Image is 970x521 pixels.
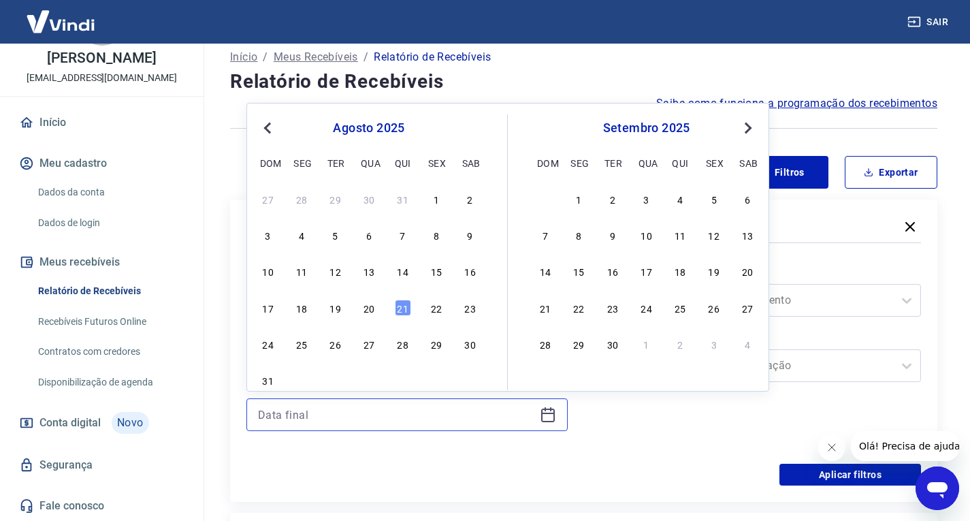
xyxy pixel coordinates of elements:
div: ter [327,155,344,171]
button: Previous Month [259,120,276,136]
span: Olá! Precisa de ajuda? [8,10,114,20]
div: Choose sexta-feira, 15 de agosto de 2025 [428,263,444,279]
div: Choose sexta-feira, 8 de agosto de 2025 [428,227,444,243]
div: Choose domingo, 31 de agosto de 2025 [260,372,276,388]
div: Choose sexta-feira, 26 de setembro de 2025 [706,300,722,316]
div: Choose quinta-feira, 4 de setembro de 2025 [672,191,688,207]
div: Choose domingo, 3 de agosto de 2025 [260,227,276,243]
div: Choose segunda-feira, 15 de setembro de 2025 [570,263,587,279]
div: Choose segunda-feira, 29 de setembro de 2025 [570,336,587,352]
div: Choose quarta-feira, 27 de agosto de 2025 [361,336,377,352]
button: Aplicar filtros [779,464,921,486]
iframe: Mensagem da empresa [851,431,959,461]
div: Choose quarta-feira, 30 de julho de 2025 [361,191,377,207]
a: Dados da conta [33,178,187,206]
a: Conta digitalNovo [16,407,187,439]
span: Conta digital [39,413,101,432]
div: Choose segunda-feira, 4 de agosto de 2025 [293,227,310,243]
div: Choose sexta-feira, 3 de outubro de 2025 [706,336,722,352]
p: [EMAIL_ADDRESS][DOMAIN_NAME] [27,71,177,85]
div: Choose domingo, 7 de setembro de 2025 [537,227,553,243]
p: / [363,49,368,65]
a: Relatório de Recebíveis [33,277,187,305]
div: Choose terça-feira, 30 de setembro de 2025 [604,336,621,352]
div: Choose sábado, 4 de outubro de 2025 [739,336,756,352]
input: Data final [258,405,534,425]
iframe: Botão para abrir a janela de mensagens [916,467,959,510]
div: Choose terça-feira, 23 de setembro de 2025 [604,300,621,316]
button: Filtros [736,156,828,189]
div: qua [361,155,377,171]
div: month 2025-09 [535,189,758,353]
div: Choose terça-feira, 2 de setembro de 2025 [604,191,621,207]
div: Choose domingo, 10 de agosto de 2025 [260,263,276,279]
div: Choose quarta-feira, 3 de setembro de 2025 [361,372,377,388]
button: Sair [905,10,954,35]
div: sab [462,155,479,171]
div: Choose segunda-feira, 25 de agosto de 2025 [293,336,310,352]
a: Dados de login [33,209,187,237]
div: Choose sábado, 20 de setembro de 2025 [739,263,756,279]
div: Choose segunda-feira, 1 de setembro de 2025 [293,372,310,388]
button: Next Month [740,120,756,136]
div: Choose segunda-feira, 28 de julho de 2025 [293,191,310,207]
div: qua [638,155,655,171]
div: Choose quinta-feira, 18 de setembro de 2025 [672,263,688,279]
div: Choose quarta-feira, 1 de outubro de 2025 [638,336,655,352]
a: Início [230,49,257,65]
div: Choose terça-feira, 29 de julho de 2025 [327,191,344,207]
div: Choose segunda-feira, 1 de setembro de 2025 [570,191,587,207]
div: Choose quinta-feira, 14 de agosto de 2025 [395,263,411,279]
h4: Relatório de Recebíveis [230,68,937,95]
div: Choose quarta-feira, 3 de setembro de 2025 [638,191,655,207]
div: dom [537,155,553,171]
div: Choose sábado, 16 de agosto de 2025 [462,263,479,279]
div: month 2025-08 [258,189,480,390]
p: [PERSON_NAME] [47,51,156,65]
div: Choose sábado, 30 de agosto de 2025 [462,336,479,352]
div: setembro 2025 [535,120,758,136]
div: Choose quinta-feira, 21 de agosto de 2025 [395,300,411,316]
div: Choose quinta-feira, 25 de setembro de 2025 [672,300,688,316]
a: Segurança [16,450,187,480]
div: sex [706,155,722,171]
div: Choose quinta-feira, 7 de agosto de 2025 [395,227,411,243]
p: Relatório de Recebíveis [374,49,491,65]
button: Exportar [845,156,937,189]
iframe: Fechar mensagem [818,434,845,461]
div: Choose sábado, 13 de setembro de 2025 [739,227,756,243]
div: Choose domingo, 14 de setembro de 2025 [537,263,553,279]
a: Início [16,108,187,138]
div: Choose sexta-feira, 19 de setembro de 2025 [706,263,722,279]
div: Choose quinta-feira, 28 de agosto de 2025 [395,336,411,352]
div: Choose sábado, 6 de setembro de 2025 [462,372,479,388]
div: Choose quarta-feira, 17 de setembro de 2025 [638,263,655,279]
div: Choose quarta-feira, 20 de agosto de 2025 [361,300,377,316]
div: Choose segunda-feira, 22 de setembro de 2025 [570,300,587,316]
button: Meus recebíveis [16,247,187,277]
div: Choose sexta-feira, 5 de setembro de 2025 [706,191,722,207]
div: Choose quarta-feira, 6 de agosto de 2025 [361,227,377,243]
div: Choose terça-feira, 26 de agosto de 2025 [327,336,344,352]
button: Meu cadastro [16,148,187,178]
div: Choose terça-feira, 19 de agosto de 2025 [327,300,344,316]
div: Choose segunda-feira, 11 de agosto de 2025 [293,263,310,279]
div: Choose terça-feira, 5 de agosto de 2025 [327,227,344,243]
div: Choose terça-feira, 12 de agosto de 2025 [327,263,344,279]
div: Choose quinta-feira, 31 de julho de 2025 [395,191,411,207]
div: Choose sexta-feira, 22 de agosto de 2025 [428,300,444,316]
a: Fale conosco [16,491,187,521]
p: / [263,49,268,65]
div: Choose sábado, 2 de agosto de 2025 [462,191,479,207]
div: Choose terça-feira, 2 de setembro de 2025 [327,372,344,388]
a: Disponibilização de agenda [33,368,187,396]
div: Choose domingo, 28 de setembro de 2025 [537,336,553,352]
p: Meus Recebíveis [274,49,358,65]
span: Saiba como funciona a programação dos recebimentos [656,95,937,112]
div: dom [260,155,276,171]
div: Choose quinta-feira, 2 de outubro de 2025 [672,336,688,352]
div: Choose terça-feira, 9 de setembro de 2025 [604,227,621,243]
div: Choose sábado, 27 de setembro de 2025 [739,300,756,316]
div: Choose quarta-feira, 24 de setembro de 2025 [638,300,655,316]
